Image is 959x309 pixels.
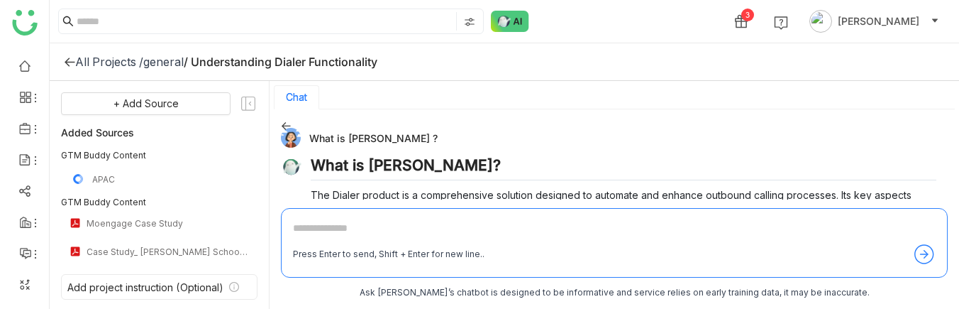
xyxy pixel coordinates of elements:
img: logo [12,10,38,36]
div: Moengage Case Study [87,218,249,229]
div: Ask [PERSON_NAME]’s chatbot is designed to be informative and service relies on early training da... [281,286,948,300]
img: search-type.svg [464,16,475,28]
button: Chat [286,92,307,103]
div: All Projects / [75,55,143,69]
div: general [143,55,184,69]
img: avatar [809,10,832,33]
button: + Add Source [61,92,231,115]
h2: What is [PERSON_NAME]? [311,156,936,180]
img: pdf.svg [70,217,81,229]
div: 3 [741,9,754,21]
p: The Dialer product is a comprehensive solution designed to automate and enhance outbound calling ... [311,188,936,217]
div: Press Enter to send, Shift + Enter for new line.. [293,248,484,261]
div: Add project instruction (Optional) [67,281,223,293]
img: ask-buddy-normal.svg [491,11,529,32]
img: help.svg [774,16,788,30]
img: uploading.gif [70,170,87,188]
div: GTM Buddy Content [61,196,257,209]
span: + Add Source [113,96,179,112]
div: Added Sources [61,124,257,141]
span: [PERSON_NAME] [838,13,919,29]
div: Case Study_ [PERSON_NAME] School of Culinary Arts O2C [87,246,249,257]
img: pdf.svg [70,246,81,257]
div: APAC [92,174,249,185]
div: What is [PERSON_NAME] ? [281,128,936,148]
div: GTM Buddy Content [61,149,257,162]
button: [PERSON_NAME] [806,10,942,33]
div: / Understanding Dialer Functionality [184,55,377,69]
